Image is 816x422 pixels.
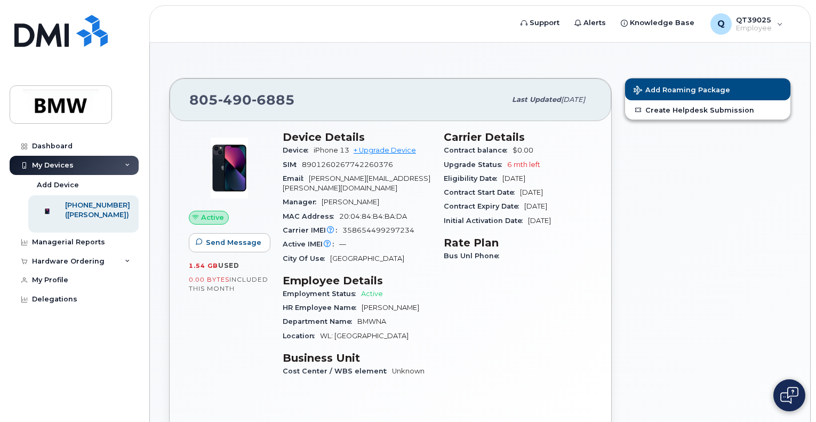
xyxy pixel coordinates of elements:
span: Contract balance [444,146,513,154]
span: [DATE] [528,217,551,225]
span: [GEOGRAPHIC_DATA] [330,254,404,262]
h3: Device Details [283,131,431,144]
span: Email [283,174,309,182]
span: Cost Center / WBS element [283,367,392,375]
span: Upgrade Status [444,161,507,169]
span: used [218,261,239,269]
img: image20231002-3703462-1ig824h.jpeg [197,136,261,200]
a: + Upgrade Device [354,146,416,154]
span: [PERSON_NAME] [322,198,379,206]
span: [DATE] [561,95,585,103]
button: Add Roaming Package [625,78,790,100]
span: Manager [283,198,322,206]
span: Last updated [512,95,561,103]
span: Active IMEI [283,240,339,248]
span: 8901260267742260376 [302,161,393,169]
span: Initial Activation Date [444,217,528,225]
span: [PERSON_NAME] [362,304,419,312]
span: Device [283,146,314,154]
span: Add Roaming Package [634,86,730,96]
span: Employment Status [283,290,361,298]
span: City Of Use [283,254,330,262]
span: [DATE] [524,202,547,210]
span: 0.00 Bytes [189,276,229,283]
span: HR Employee Name [283,304,362,312]
span: Unknown [392,367,425,375]
span: Contract Start Date [444,188,520,196]
button: Send Message [189,233,270,252]
span: Active [201,212,224,222]
span: Send Message [206,237,261,248]
h3: Employee Details [283,274,431,287]
h3: Carrier Details [444,131,592,144]
span: WL: [GEOGRAPHIC_DATA] [320,332,409,340]
span: [DATE] [520,188,543,196]
a: Create Helpdesk Submission [625,100,790,120]
span: $0.00 [513,146,533,154]
span: — [339,240,346,248]
span: [PERSON_NAME][EMAIL_ADDRESS][PERSON_NAME][DOMAIN_NAME] [283,174,430,192]
span: 6885 [252,92,295,108]
span: Eligibility Date [444,174,502,182]
span: BMWNA [357,317,386,325]
span: Location [283,332,320,340]
span: Department Name [283,317,357,325]
h3: Business Unit [283,352,431,364]
span: 1.54 GB [189,262,218,269]
img: Open chat [780,387,798,404]
span: Bus Unl Phone [444,252,505,260]
span: MAC Address [283,212,339,220]
span: Carrier IMEI [283,226,342,234]
h3: Rate Plan [444,236,592,249]
span: 805 [189,92,295,108]
span: iPhone 13 [314,146,349,154]
span: Contract Expiry Date [444,202,524,210]
span: 358654499297234 [342,226,414,234]
span: 490 [218,92,252,108]
span: Active [361,290,383,298]
span: 6 mth left [507,161,540,169]
span: 20:04:84:B4:BA:DA [339,212,407,220]
span: [DATE] [502,174,525,182]
span: SIM [283,161,302,169]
